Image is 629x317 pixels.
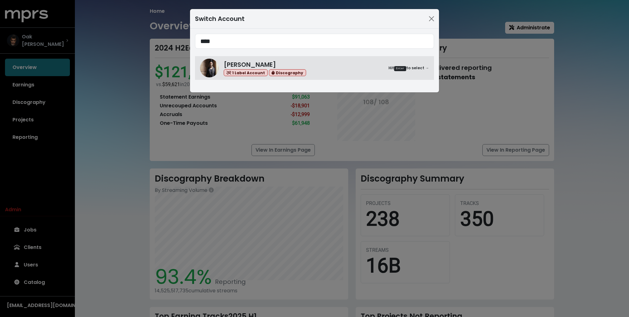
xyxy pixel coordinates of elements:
kbd: Enter [394,66,406,71]
button: Close [427,14,436,24]
div: Switch Account [195,14,245,23]
span: Discography [269,69,306,76]
small: Hit to select → [388,65,429,71]
img: Adam Anders [200,59,219,77]
a: Adam Anders[PERSON_NAME] 1 Label Account DiscographyHitEnterto select → [195,56,434,80]
input: Search accounts [195,34,434,49]
span: [PERSON_NAME] [224,60,276,69]
span: 1 Label Account [224,69,268,76]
